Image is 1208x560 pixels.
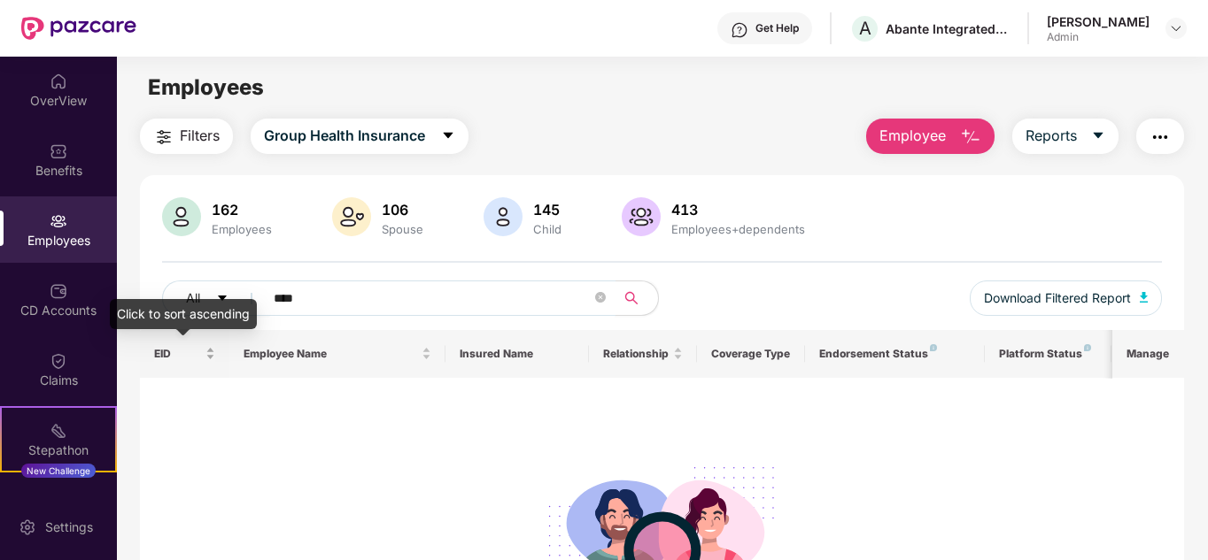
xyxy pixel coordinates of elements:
[50,492,67,510] img: svg+xml;base64,PHN2ZyBpZD0iRW5kb3JzZW1lbnRzIiB4bWxucz0iaHR0cDovL3d3dy53My5vcmcvMjAwMC9zdmciIHdpZH...
[859,18,871,39] span: A
[595,292,606,303] span: close-circle
[1047,13,1150,30] div: [PERSON_NAME]
[180,125,220,147] span: Filters
[819,347,971,361] div: Endorsement Status
[19,518,36,536] img: svg+xml;base64,PHN2ZyBpZD0iU2V0dGluZy0yMHgyMCIgeG1sbnM9Imh0dHA6Ly93d3cudzMub3JnLzIwMDAvc3ZnIiB3aW...
[999,347,1096,361] div: Platform Status
[1012,119,1119,154] button: Reportscaret-down
[378,222,427,236] div: Spouse
[879,125,946,147] span: Employee
[244,347,418,361] span: Employee Name
[595,290,606,307] span: close-circle
[960,127,981,148] img: svg+xml;base64,PHN2ZyB4bWxucz0iaHR0cDovL3d3dy53My5vcmcvMjAwMC9zdmciIHhtbG5zOnhsaW5rPSJodHRwOi8vd3...
[484,197,523,236] img: svg+xml;base64,PHN2ZyB4bWxucz0iaHR0cDovL3d3dy53My5vcmcvMjAwMC9zdmciIHhtbG5zOnhsaW5rPSJodHRwOi8vd3...
[1112,330,1184,378] th: Manage
[603,347,670,361] span: Relationship
[2,441,115,459] div: Stepathon
[21,464,96,478] div: New Challenge
[153,127,174,148] img: svg+xml;base64,PHN2ZyB4bWxucz0iaHR0cDovL3d3dy53My5vcmcvMjAwMC9zdmciIHdpZHRoPSIyNCIgaGVpZ2h0PSIyNC...
[1150,127,1171,148] img: svg+xml;base64,PHN2ZyB4bWxucz0iaHR0cDovL3d3dy53My5vcmcvMjAwMC9zdmciIHdpZHRoPSIyNCIgaGVpZ2h0PSIyNC...
[50,73,67,90] img: svg+xml;base64,PHN2ZyBpZD0iSG9tZSIgeG1sbnM9Imh0dHA6Ly93d3cudzMub3JnLzIwMDAvc3ZnIiB3aWR0aD0iMjAiIG...
[755,21,799,35] div: Get Help
[886,20,1010,37] div: Abante Integrated P5
[668,222,809,236] div: Employees+dependents
[615,280,659,316] button: search
[140,119,233,154] button: Filters
[264,125,425,147] span: Group Health Insurance
[162,280,270,316] button: Allcaret-down
[668,201,809,219] div: 413
[216,292,228,306] span: caret-down
[110,299,257,329] div: Click to sort ascending
[229,330,445,378] th: Employee Name
[162,197,201,236] img: svg+xml;base64,PHN2ZyB4bWxucz0iaHR0cDovL3d3dy53My5vcmcvMjAwMC9zdmciIHhtbG5zOnhsaW5rPSJodHRwOi8vd3...
[50,352,67,370] img: svg+xml;base64,PHN2ZyBpZD0iQ2xhaW0iIHhtbG5zPSJodHRwOi8vd3d3LnczLm9yZy8yMDAwL3N2ZyIgd2lkdGg9IjIwIi...
[697,330,805,378] th: Coverage Type
[251,119,468,154] button: Group Health Insurancecaret-down
[148,74,264,100] span: Employees
[970,280,1163,316] button: Download Filtered Report
[984,288,1131,308] span: Download Filtered Report
[622,197,661,236] img: svg+xml;base64,PHN2ZyB4bWxucz0iaHR0cDovL3d3dy53My5vcmcvMjAwMC9zdmciIHhtbG5zOnhsaW5rPSJodHRwOi8vd3...
[208,222,275,236] div: Employees
[140,330,230,378] th: EID
[1084,344,1091,351] img: svg+xml;base64,PHN2ZyB4bWxucz0iaHR0cDovL3d3dy53My5vcmcvMjAwMC9zdmciIHdpZHRoPSI4IiBoZWlnaHQ9IjgiIH...
[589,330,697,378] th: Relationship
[50,142,67,160] img: svg+xml;base64,PHN2ZyBpZD0iQmVuZWZpdHMiIHhtbG5zPSJodHRwOi8vd3d3LnczLm9yZy8yMDAwL3N2ZyIgd2lkdGg9Ij...
[530,201,565,219] div: 145
[1026,125,1077,147] span: Reports
[615,291,649,305] span: search
[731,21,748,39] img: svg+xml;base64,PHN2ZyBpZD0iSGVscC0zMngzMiIgeG1sbnM9Imh0dHA6Ly93d3cudzMub3JnLzIwMDAvc3ZnIiB3aWR0aD...
[40,518,98,536] div: Settings
[930,344,937,351] img: svg+xml;base64,PHN2ZyB4bWxucz0iaHR0cDovL3d3dy53My5vcmcvMjAwMC9zdmciIHdpZHRoPSI4IiBoZWlnaHQ9IjgiIH...
[50,282,67,300] img: svg+xml;base64,PHN2ZyBpZD0iQ0RfQWNjb3VudHMiIGRhdGEtbmFtZT0iQ0QgQWNjb3VudHMiIHhtbG5zPSJodHRwOi8vd3...
[441,128,455,144] span: caret-down
[332,197,371,236] img: svg+xml;base64,PHN2ZyB4bWxucz0iaHR0cDovL3d3dy53My5vcmcvMjAwMC9zdmciIHhtbG5zOnhsaW5rPSJodHRwOi8vd3...
[1091,128,1105,144] span: caret-down
[1047,30,1150,44] div: Admin
[21,17,136,40] img: New Pazcare Logo
[378,201,427,219] div: 106
[50,422,67,440] img: svg+xml;base64,PHN2ZyB4bWxucz0iaHR0cDovL3d3dy53My5vcmcvMjAwMC9zdmciIHdpZHRoPSIyMSIgaGVpZ2h0PSIyMC...
[866,119,995,154] button: Employee
[1140,292,1149,303] img: svg+xml;base64,PHN2ZyB4bWxucz0iaHR0cDovL3d3dy53My5vcmcvMjAwMC9zdmciIHhtbG5zOnhsaW5rPSJodHRwOi8vd3...
[50,212,67,230] img: svg+xml;base64,PHN2ZyBpZD0iRW1wbG95ZWVzIiB4bWxucz0iaHR0cDovL3d3dy53My5vcmcvMjAwMC9zdmciIHdpZHRoPS...
[154,347,203,361] span: EID
[208,201,275,219] div: 162
[186,288,200,308] span: All
[530,222,565,236] div: Child
[1169,21,1183,35] img: svg+xml;base64,PHN2ZyBpZD0iRHJvcGRvd24tMzJ4MzIiIHhtbG5zPSJodHRwOi8vd3d3LnczLm9yZy8yMDAwL3N2ZyIgd2...
[445,330,590,378] th: Insured Name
